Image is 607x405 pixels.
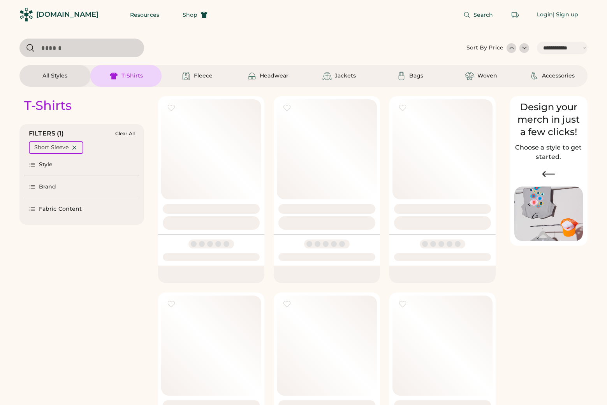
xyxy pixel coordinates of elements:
[537,11,553,19] div: Login
[553,11,578,19] div: | Sign up
[183,12,197,18] span: Shop
[542,72,575,80] div: Accessories
[507,7,523,23] button: Retrieve an order
[530,71,539,81] img: Accessories Icon
[39,161,53,169] div: Style
[397,71,406,81] img: Bags Icon
[514,187,583,241] img: Image of Lisa Congdon Eye Print on T-Shirt and Hat
[454,7,503,23] button: Search
[466,44,503,52] div: Sort By Price
[39,183,56,191] div: Brand
[121,7,169,23] button: Resources
[409,72,423,80] div: Bags
[335,72,356,80] div: Jackets
[473,12,493,18] span: Search
[194,72,213,80] div: Fleece
[173,7,217,23] button: Shop
[19,8,33,21] img: Rendered Logo - Screens
[115,131,135,136] div: Clear All
[322,71,332,81] img: Jackets Icon
[29,129,64,138] div: FILTERS (1)
[36,10,99,19] div: [DOMAIN_NAME]
[181,71,191,81] img: Fleece Icon
[34,144,69,151] div: Short Sleeve
[24,98,72,113] div: T-Shirts
[42,72,67,80] div: All Styles
[514,101,583,138] div: Design your merch in just a few clicks!
[39,205,82,213] div: Fabric Content
[109,71,118,81] img: T-Shirts Icon
[121,72,143,80] div: T-Shirts
[477,72,497,80] div: Woven
[465,71,474,81] img: Woven Icon
[514,143,583,162] h2: Choose a style to get started.
[247,71,257,81] img: Headwear Icon
[260,72,289,80] div: Headwear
